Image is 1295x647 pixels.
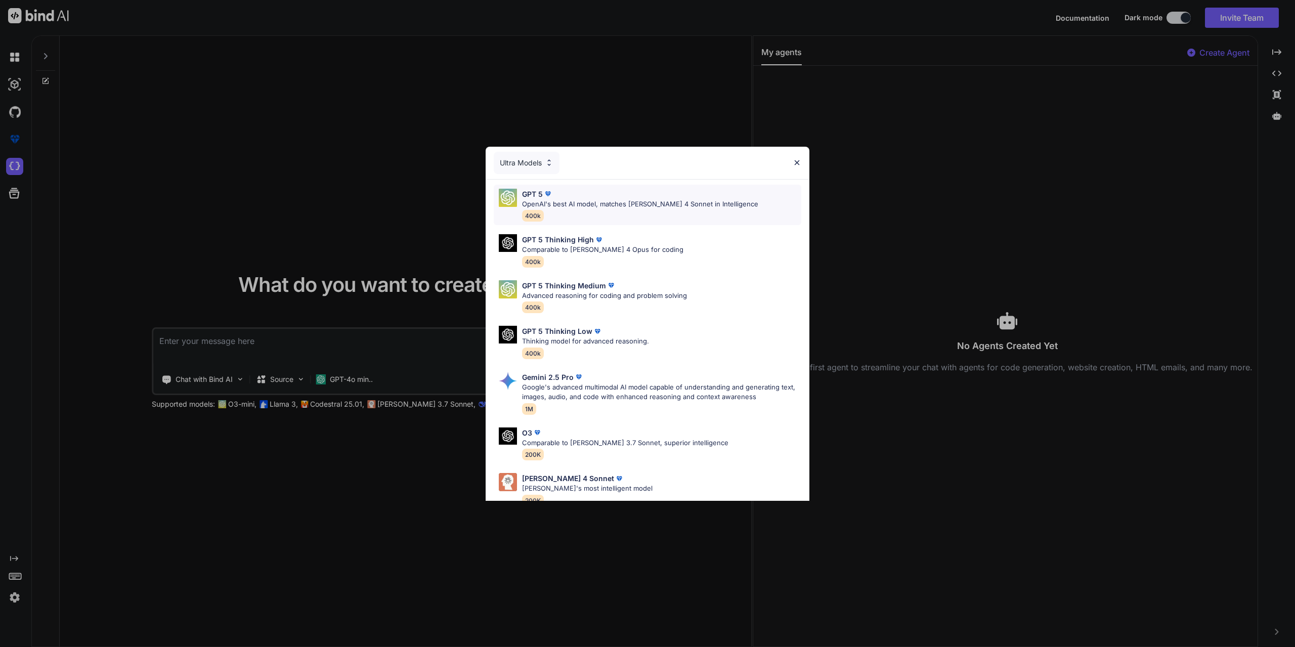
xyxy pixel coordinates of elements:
img: Pick Models [499,234,517,252]
img: Pick Models [545,158,553,167]
span: 400k [522,301,544,313]
p: [PERSON_NAME]'s most intelligent model [522,484,653,494]
p: Advanced reasoning for coding and problem solving [522,291,687,301]
img: premium [574,372,584,382]
img: premium [594,235,604,245]
p: [PERSON_NAME] 4 Sonnet [522,473,614,484]
div: Ultra Models [494,152,559,174]
p: Thinking model for advanced reasoning. [522,336,649,347]
span: 1M [522,403,536,415]
p: GPT 5 Thinking Medium [522,280,606,291]
img: Pick Models [499,189,517,207]
img: premium [532,427,542,438]
p: Gemini 2.5 Pro [522,372,574,382]
span: 400k [522,348,544,359]
img: premium [543,189,553,199]
span: 400k [522,210,544,222]
p: O3 [522,427,532,438]
p: GPT 5 Thinking Low [522,326,592,336]
p: GPT 5 [522,189,543,199]
img: Pick Models [499,473,517,491]
img: premium [592,326,602,336]
img: premium [606,280,616,290]
span: 400k [522,256,544,268]
p: Google's advanced multimodal AI model capable of understanding and generating text, images, audio... [522,382,801,402]
p: Comparable to [PERSON_NAME] 4 Opus for coding [522,245,683,255]
img: premium [614,473,624,484]
img: Pick Models [499,280,517,298]
img: close [793,158,801,167]
p: GPT 5 Thinking High [522,234,594,245]
img: Pick Models [499,427,517,445]
p: Comparable to [PERSON_NAME] 3.7 Sonnet, superior intelligence [522,438,728,448]
span: 200K [522,495,544,506]
img: Pick Models [499,372,517,390]
img: Pick Models [499,326,517,343]
p: OpenAI's best AI model, matches [PERSON_NAME] 4 Sonnet in Intelligence [522,199,758,209]
span: 200K [522,449,544,460]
